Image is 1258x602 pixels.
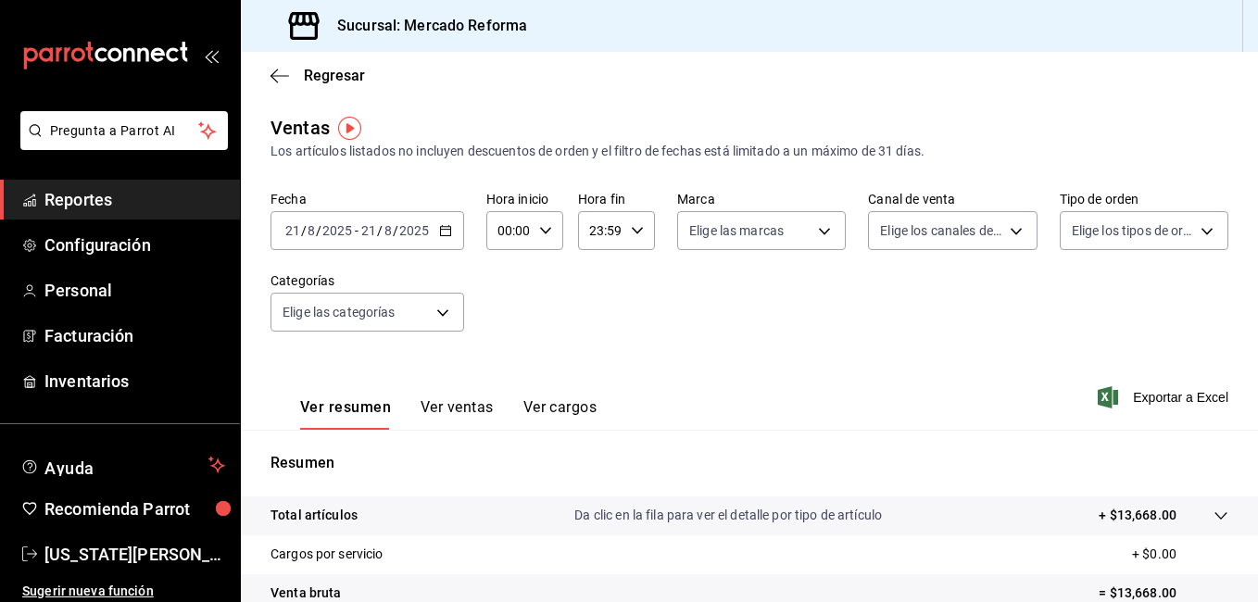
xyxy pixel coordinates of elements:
h3: Sucursal: Mercado Reforma [322,15,527,37]
span: / [393,223,398,238]
label: Tipo de orden [1060,193,1228,206]
input: ---- [321,223,353,238]
span: Regresar [304,67,365,84]
span: Ayuda [44,454,201,476]
label: Categorías [270,274,464,287]
span: Personal [44,278,225,303]
span: Inventarios [44,369,225,394]
span: Elige las categorías [283,303,396,321]
button: Ver resumen [300,398,391,430]
span: / [377,223,383,238]
button: Ver ventas [421,398,494,430]
label: Hora inicio [486,193,563,206]
span: / [316,223,321,238]
label: Fecha [270,193,464,206]
span: Elige los canales de venta [880,221,1002,240]
span: Sugerir nueva función [22,582,225,601]
button: Pregunta a Parrot AI [20,111,228,150]
p: Cargos por servicio [270,545,384,564]
img: Tooltip marker [338,117,361,140]
span: Elige las marcas [689,221,784,240]
label: Canal de venta [868,193,1037,206]
input: -- [384,223,393,238]
p: Resumen [270,452,1228,474]
label: Marca [677,193,846,206]
span: Configuración [44,232,225,257]
input: -- [284,223,301,238]
p: + $13,668.00 [1099,506,1176,525]
span: [US_STATE][PERSON_NAME] [44,542,225,567]
div: Ventas [270,114,330,142]
p: + $0.00 [1132,545,1228,564]
button: open_drawer_menu [204,48,219,63]
p: Da clic en la fila para ver el detalle por tipo de artículo [574,506,882,525]
input: -- [307,223,316,238]
p: Total artículos [270,506,358,525]
button: Ver cargos [523,398,598,430]
div: navigation tabs [300,398,597,430]
input: -- [360,223,377,238]
span: Pregunta a Parrot AI [50,121,199,141]
span: Elige los tipos de orden [1072,221,1194,240]
label: Hora fin [578,193,655,206]
span: Reportes [44,187,225,212]
span: - [355,223,359,238]
button: Regresar [270,67,365,84]
span: Recomienda Parrot [44,496,225,521]
span: / [301,223,307,238]
input: ---- [398,223,430,238]
a: Pregunta a Parrot AI [13,134,228,154]
button: Exportar a Excel [1101,386,1228,408]
div: Los artículos listados no incluyen descuentos de orden y el filtro de fechas está limitado a un m... [270,142,1228,161]
span: Facturación [44,323,225,348]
